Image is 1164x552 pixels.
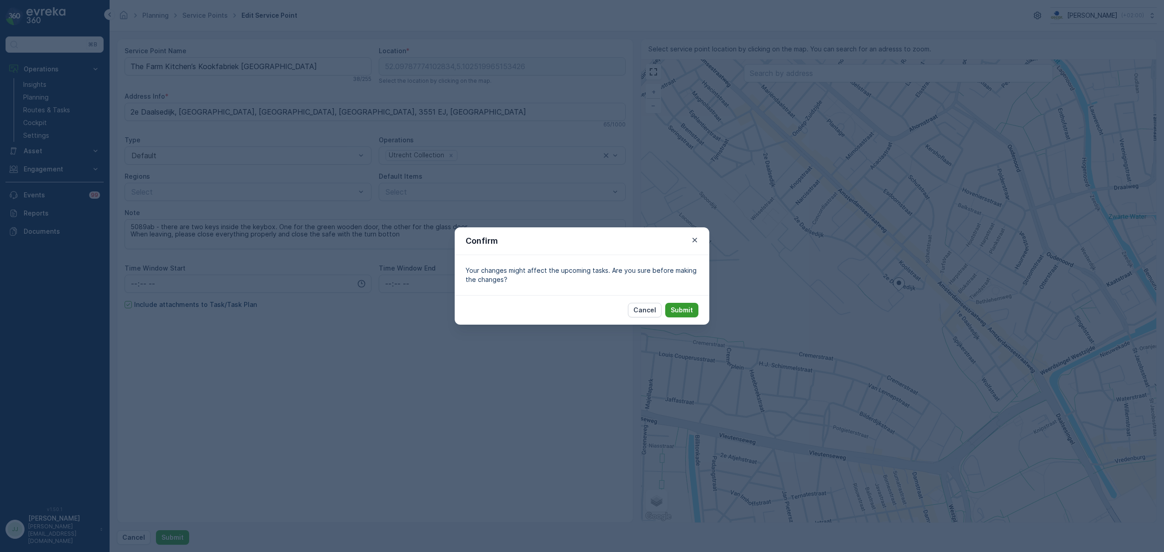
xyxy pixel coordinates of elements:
[665,303,698,317] button: Submit
[466,235,498,247] p: Confirm
[633,306,656,315] p: Cancel
[466,266,698,284] p: Your changes might affect the upcoming tasks. Are you sure before making the changes?
[628,303,662,317] button: Cancel
[671,306,693,315] p: Submit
